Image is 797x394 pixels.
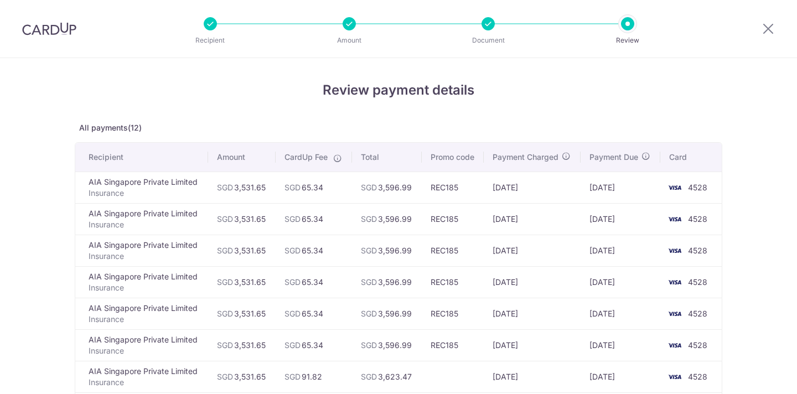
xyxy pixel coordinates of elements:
span: SGD [217,277,233,287]
td: REC185 [422,329,484,361]
span: SGD [217,340,233,350]
td: REC185 [422,203,484,235]
p: Insurance [89,314,199,325]
span: SGD [361,246,377,255]
th: Card [660,143,722,172]
span: SGD [217,183,233,192]
td: 3,531.65 [208,172,276,203]
span: SGD [361,183,377,192]
p: Insurance [89,282,199,293]
td: AIA Singapore Private Limited [75,203,208,235]
p: Insurance [89,188,199,199]
span: SGD [217,309,233,318]
img: <span class="translation_missing" title="translation missing: en.account_steps.new_confirm_form.b... [664,244,686,257]
th: Total [352,143,422,172]
span: 4528 [688,277,707,287]
td: REC185 [422,298,484,329]
td: AIA Singapore Private Limited [75,172,208,203]
td: 3,596.99 [352,203,422,235]
td: [DATE] [581,361,660,392]
td: [DATE] [484,172,581,203]
span: 4528 [688,183,707,192]
td: [DATE] [484,235,581,266]
td: 3,596.99 [352,172,422,203]
td: [DATE] [581,172,660,203]
img: <span class="translation_missing" title="translation missing: en.account_steps.new_confirm_form.b... [664,181,686,194]
td: 65.34 [276,235,352,266]
img: <span class="translation_missing" title="translation missing: en.account_steps.new_confirm_form.b... [664,370,686,383]
p: Document [447,35,529,46]
td: AIA Singapore Private Limited [75,361,208,392]
td: 3,596.99 [352,298,422,329]
img: <span class="translation_missing" title="translation missing: en.account_steps.new_confirm_form.b... [664,339,686,352]
td: 3,596.99 [352,266,422,298]
span: 4528 [688,309,707,318]
td: 3,596.99 [352,329,422,361]
span: Payment Charged [493,152,558,163]
img: CardUp [22,22,76,35]
span: SGD [284,183,301,192]
img: <span class="translation_missing" title="translation missing: en.account_steps.new_confirm_form.b... [664,212,686,226]
td: AIA Singapore Private Limited [75,298,208,329]
span: SGD [361,214,377,224]
p: Review [587,35,669,46]
img: <span class="translation_missing" title="translation missing: en.account_steps.new_confirm_form.b... [664,307,686,320]
span: SGD [361,340,377,350]
td: 65.34 [276,172,352,203]
td: [DATE] [581,298,660,329]
p: Insurance [89,219,199,230]
span: SGD [284,340,301,350]
td: [DATE] [484,329,581,361]
th: Amount [208,143,276,172]
iframe: Opens a widget where you can find more information [726,361,786,388]
td: [DATE] [484,266,581,298]
th: Promo code [422,143,484,172]
img: <span class="translation_missing" title="translation missing: en.account_steps.new_confirm_form.b... [664,276,686,289]
span: 4528 [688,214,707,224]
span: SGD [217,372,233,381]
td: 3,531.65 [208,361,276,392]
td: AIA Singapore Private Limited [75,266,208,298]
h4: Review payment details [75,80,722,100]
td: [DATE] [581,203,660,235]
p: Amount [308,35,390,46]
td: 65.34 [276,329,352,361]
td: 3,531.65 [208,203,276,235]
td: [DATE] [581,329,660,361]
p: Insurance [89,345,199,356]
span: CardUp Fee [284,152,328,163]
span: SGD [284,372,301,381]
td: [DATE] [484,203,581,235]
p: Insurance [89,377,199,388]
td: 3,623.47 [352,361,422,392]
td: REC185 [422,235,484,266]
span: 4528 [688,340,707,350]
td: REC185 [422,266,484,298]
td: 65.34 [276,266,352,298]
span: SGD [361,277,377,287]
span: SGD [217,246,233,255]
td: 3,596.99 [352,235,422,266]
td: [DATE] [484,361,581,392]
span: SGD [284,309,301,318]
td: [DATE] [581,235,660,266]
span: SGD [284,246,301,255]
span: SGD [217,214,233,224]
p: All payments(12) [75,122,722,133]
td: [DATE] [581,266,660,298]
p: Recipient [169,35,251,46]
span: 4528 [688,372,707,381]
span: SGD [361,372,377,381]
span: SGD [284,277,301,287]
p: Insurance [89,251,199,262]
td: 3,531.65 [208,298,276,329]
span: 4528 [688,246,707,255]
th: Recipient [75,143,208,172]
span: SGD [284,214,301,224]
td: 65.34 [276,298,352,329]
td: 3,531.65 [208,235,276,266]
td: REC185 [422,172,484,203]
td: AIA Singapore Private Limited [75,235,208,266]
span: Payment Due [589,152,638,163]
td: 65.34 [276,203,352,235]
